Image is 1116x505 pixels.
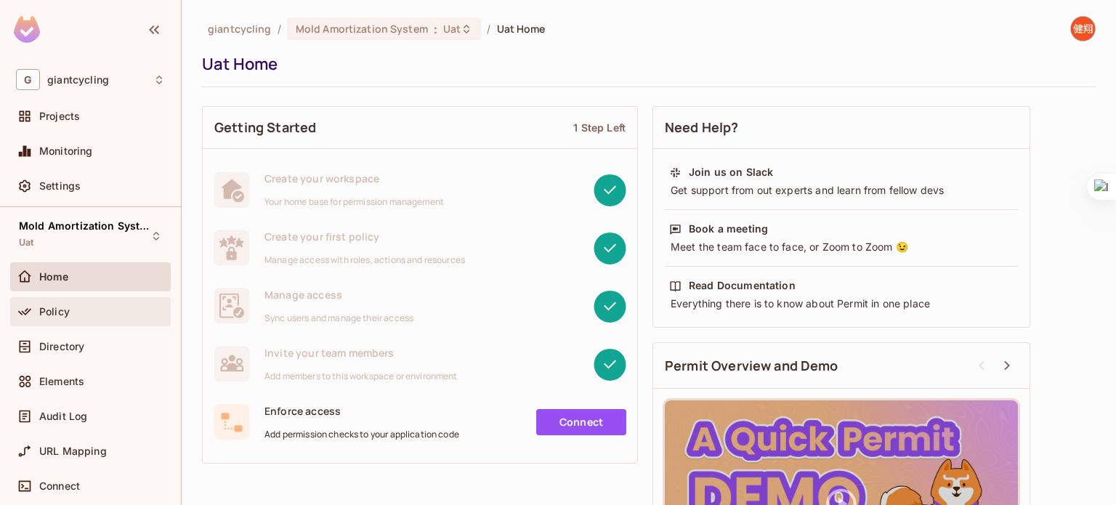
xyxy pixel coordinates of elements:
[39,180,81,192] span: Settings
[39,445,107,457] span: URL Mapping
[665,357,838,375] span: Permit Overview and Demo
[1071,17,1095,41] img: 廖健翔
[202,53,1088,75] div: Uat Home
[573,121,626,134] div: 1 Step Left
[264,171,444,185] span: Create your workspace
[264,230,465,243] span: Create your first policy
[487,22,490,36] li: /
[14,16,40,43] img: SReyMgAAAABJRU5ErkJggg==
[433,23,438,35] span: :
[689,222,768,236] div: Book a meeting
[689,278,796,293] div: Read Documentation
[39,411,87,422] span: Audit Log
[264,371,458,382] span: Add members to this workspace or environment
[16,69,40,90] span: G
[536,409,626,435] a: Connect
[39,306,70,318] span: Policy
[39,480,80,492] span: Connect
[39,145,93,157] span: Monitoring
[665,118,739,137] span: Need Help?
[214,118,316,137] span: Getting Started
[19,237,33,249] span: Uat
[264,346,458,360] span: Invite your team members
[497,22,546,36] span: Uat Home
[264,196,444,208] span: Your home base for permission management
[264,254,465,266] span: Manage access with roles, actions and resources
[443,22,461,36] span: Uat
[208,22,272,36] span: the active workspace
[47,74,109,86] span: Workspace: giantcycling
[264,429,459,440] span: Add permission checks to your application code
[19,220,150,232] span: Mold Amortization System
[669,240,1014,254] div: Meet the team face to face, or Zoom to Zoom 😉
[669,183,1014,198] div: Get support from out experts and learn from fellow devs
[39,271,69,283] span: Home
[296,22,428,36] span: Mold Amortization System
[689,165,773,179] div: Join us on Slack
[39,376,84,387] span: Elements
[39,341,84,352] span: Directory
[669,296,1014,311] div: Everything there is to know about Permit in one place
[264,288,413,302] span: Manage access
[278,22,281,36] li: /
[39,110,80,122] span: Projects
[264,312,413,324] span: Sync users and manage their access
[264,404,459,418] span: Enforce access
